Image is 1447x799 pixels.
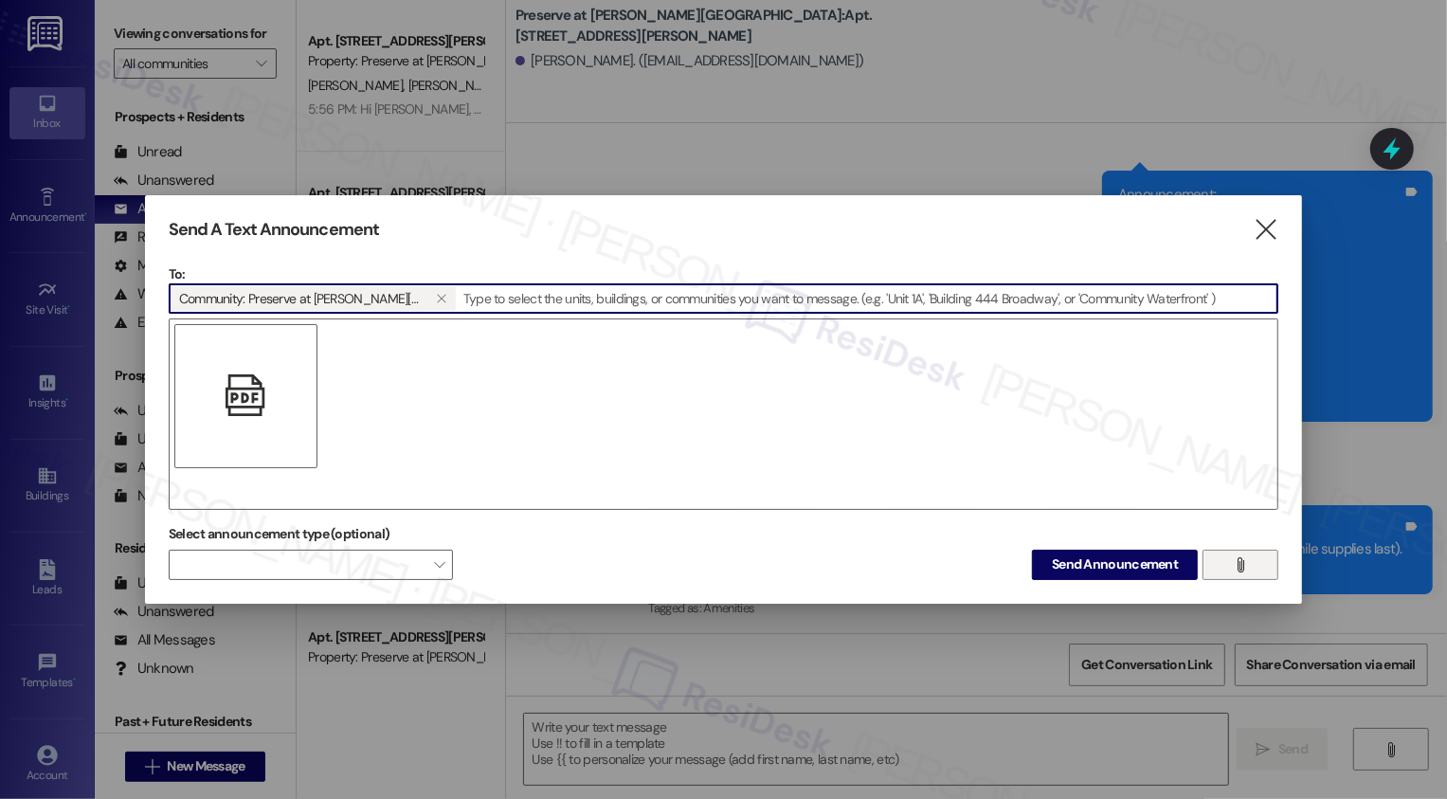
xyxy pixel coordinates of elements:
[1032,550,1198,580] button: Send Announcement
[226,386,266,406] i: 
[1052,554,1178,574] span: Send Announcement
[1234,557,1248,572] i: 
[179,286,420,311] span: Community: Preserve at Wells Branch
[169,219,379,241] h3: Send A Text Announcement
[1254,220,1279,240] i: 
[169,264,1279,283] p: To:
[169,519,390,549] label: Select announcement type (optional)
[427,286,456,311] button: Community: Preserve at Wells Branch
[436,291,446,306] i: 
[458,284,1278,313] input: Type to select the units, buildings, or communities you want to message. (e.g. 'Unit 1A', 'Buildi...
